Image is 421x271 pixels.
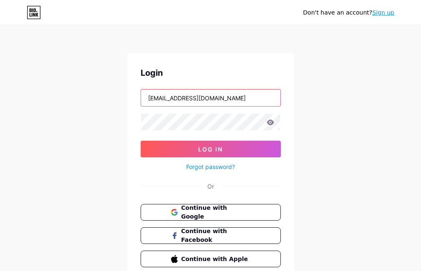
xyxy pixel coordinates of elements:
[181,227,250,244] span: Continue with Facebook
[181,255,250,264] span: Continue with Apple
[141,204,281,221] button: Continue with Google
[141,227,281,244] button: Continue with Facebook
[207,182,214,191] div: Or
[141,90,280,106] input: Username
[141,251,281,267] button: Continue with Apple
[181,204,250,221] span: Continue with Google
[198,146,223,153] span: Log In
[372,9,394,16] a: Sign up
[141,141,281,157] button: Log In
[186,162,235,171] a: Forgot password?
[303,8,394,17] div: Don't have an account?
[141,67,281,79] div: Login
